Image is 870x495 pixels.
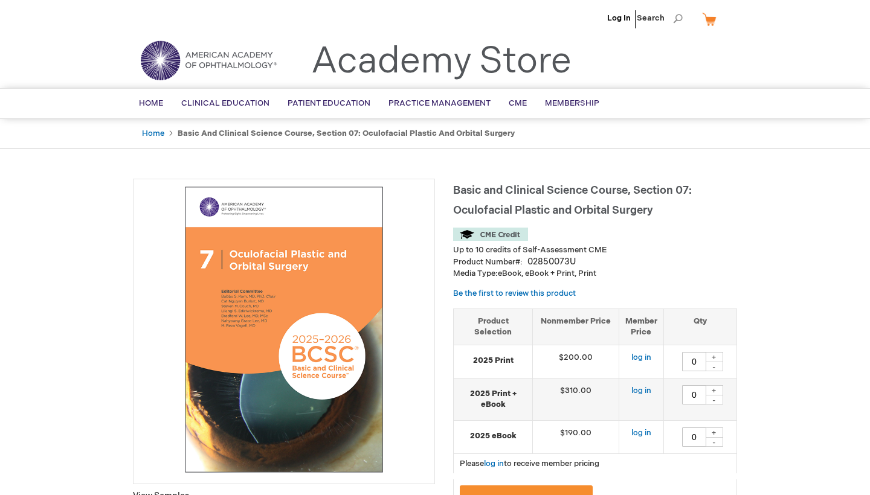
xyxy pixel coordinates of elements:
[178,129,515,138] strong: Basic and Clinical Science Course, Section 07: Oculofacial Plastic and Orbital Surgery
[705,427,723,438] div: +
[682,385,706,404] input: Qty
[140,185,428,474] img: Basic and Clinical Science Course, Section 07: Oculofacial Plastic and Orbital Surgery
[631,428,651,438] a: log in
[454,308,533,345] th: Product Selection
[533,378,619,420] td: $310.00
[637,6,683,30] span: Search
[705,437,723,447] div: -
[631,353,651,362] a: log in
[453,269,498,278] strong: Media Type:
[139,98,163,108] span: Home
[388,98,491,108] span: Practice Management
[453,289,576,298] a: Be the first to review this product
[509,98,527,108] span: CME
[453,257,523,267] strong: Product Number
[527,256,576,268] div: 02850073U
[311,40,572,83] a: Academy Store
[181,98,269,108] span: Clinical Education
[533,345,619,378] td: $200.00
[460,355,526,366] strong: 2025 Print
[607,13,631,23] a: Log In
[288,98,370,108] span: Patient Education
[484,459,504,468] a: log in
[705,352,723,362] div: +
[453,268,737,279] p: eBook, eBook + Print, Print
[533,420,619,453] td: $190.00
[453,228,528,241] img: CME Credit
[619,308,663,345] th: Member Price
[533,308,619,345] th: Nonmember Price
[460,459,599,468] span: Please to receive member pricing
[142,129,164,138] a: Home
[460,430,526,442] strong: 2025 eBook
[545,98,599,108] span: Membership
[453,184,692,217] span: Basic and Clinical Science Course, Section 07: Oculofacial Plastic and Orbital Surgery
[453,244,737,256] li: Up to 10 credits of Self-Assessment CME
[705,362,723,371] div: -
[682,352,706,371] input: Qty
[705,385,723,395] div: +
[460,388,526,410] strong: 2025 Print + eBook
[631,386,651,395] a: log in
[663,308,736,345] th: Qty
[705,395,723,404] div: -
[682,427,706,447] input: Qty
